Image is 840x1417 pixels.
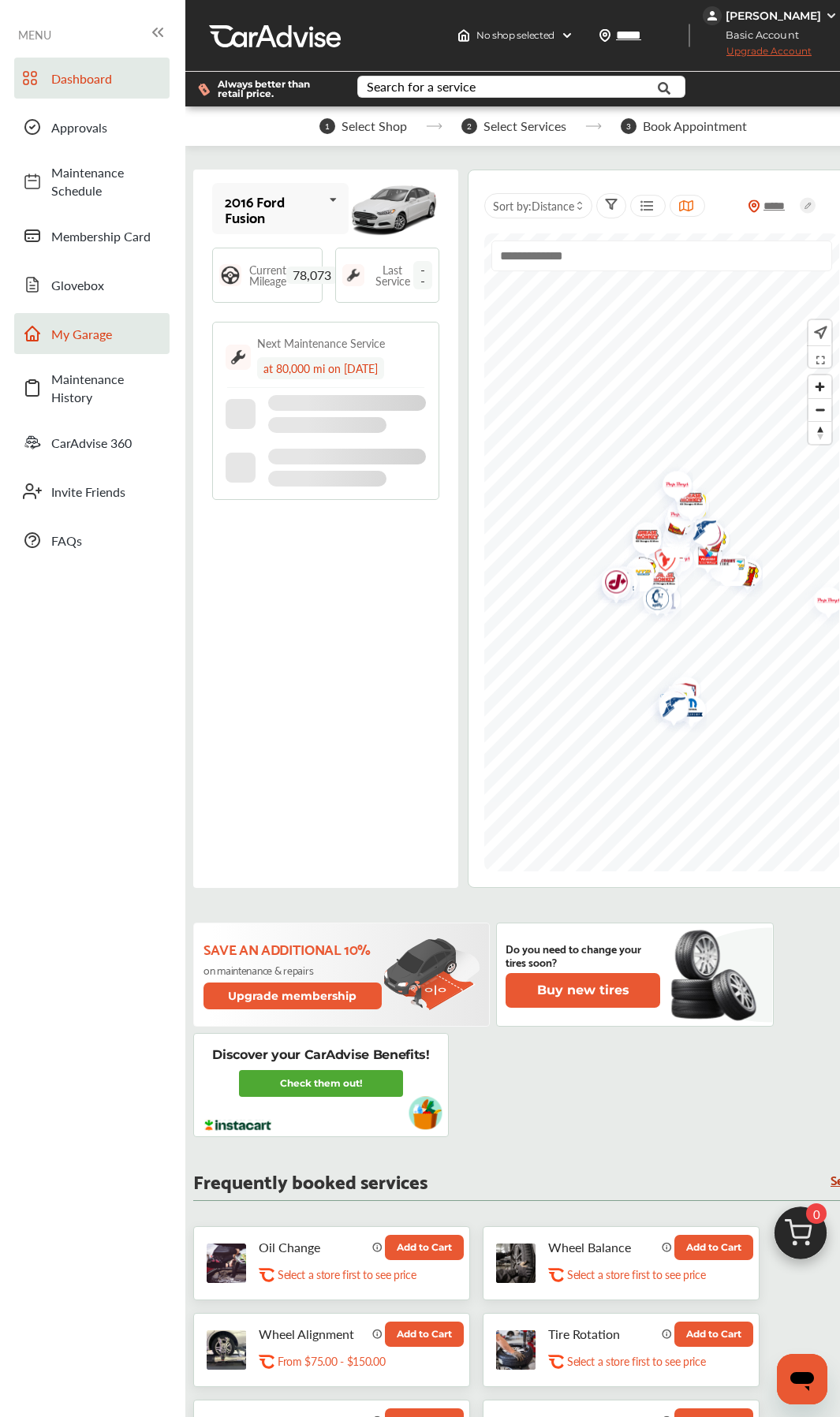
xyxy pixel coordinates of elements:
[590,560,629,610] div: Map marker
[748,199,760,213] img: location_vector_orange.38f05af8.svg
[372,1328,383,1339] img: info_icon_vector.svg
[203,964,384,976] p: on maintenance & repairs
[51,118,162,136] span: Approvals
[648,681,688,731] div: Map marker
[651,463,693,513] img: logo-pepboys.png
[426,123,442,129] img: stepper-arrow.e24c07c6.svg
[689,516,728,568] div: Map marker
[806,1203,827,1224] span: 0
[496,1330,536,1370] img: tire-rotation-thumb.jpg
[599,29,611,42] img: location_vector.a44bc228.svg
[596,561,636,606] div: Map marker
[207,1244,246,1283] img: oil-change-thumb.jpg
[665,688,704,733] div: Map marker
[51,69,162,88] span: Dashboard
[567,1354,705,1369] p: Select a store first to see price
[614,550,653,600] div: Map marker
[342,264,364,286] img: maintenance_logo
[631,576,673,626] img: logo-get-spiffy.png
[14,264,170,305] a: Glovebox
[532,198,574,214] span: Distance
[643,119,747,133] span: Book Appointment
[14,155,170,207] a: Maintenance Schedule
[648,686,689,733] img: logo-goodyear.png
[621,519,663,558] img: logo-grease-monkey.png
[662,1328,673,1339] img: info_icon_vector.svg
[198,83,210,96] img: dollor_label_vector.a70140d1.svg
[14,215,170,256] a: Membership Card
[193,1173,427,1188] p: Frequently booked services
[372,1241,383,1252] img: info_icon_vector.svg
[259,1240,366,1255] p: Oil Change
[708,546,748,595] div: Map marker
[808,375,831,398] button: Zoom in
[203,1120,273,1131] img: instacart-logo.217963cc.svg
[548,1240,655,1255] p: Wheel Balance
[674,1235,753,1260] button: Add to Cart
[506,942,660,968] p: Do you need to change your tires soon?
[461,118,477,134] span: 2
[618,546,658,597] div: Map marker
[18,28,51,41] span: MENU
[278,1267,416,1282] p: Select a store first to see price
[561,29,573,42] img: header-down-arrow.9dd2ce7d.svg
[763,1199,838,1275] img: cart_icon.3d0951e8.svg
[319,118,335,134] span: 1
[278,1354,385,1369] p: From $75.00 - $150.00
[621,118,637,134] span: 3
[367,80,476,93] div: Search for a service
[493,198,574,214] span: Sort by :
[219,264,241,286] img: steering_logo
[670,923,764,1026] img: new-tire.a0c7fe23.svg
[621,519,660,558] div: Map marker
[654,676,696,725] img: logo-tires-plus.png
[808,398,831,421] button: Zoom out
[51,434,162,452] span: CarAdvise 360
[651,463,690,513] div: Map marker
[648,681,690,731] img: logo-jiffylube.png
[721,550,760,602] div: Map marker
[777,1354,827,1404] iframe: Button to launch messaging window
[51,325,162,343] span: My Garage
[825,9,838,22] img: WGsFRI8htEPBVLJbROoPRyZpYNWhNONpIPPETTm6eUC0GeLEiAAAAAElFTkSuQmCC
[639,538,678,587] div: Map marker
[385,1322,464,1347] button: Add to Cart
[808,399,831,421] span: Zoom out
[631,576,670,626] div: Map marker
[14,362,170,414] a: Maintenance History
[689,24,690,47] img: header-divider.bc55588e.svg
[652,537,692,587] div: Map marker
[683,512,722,561] div: Map marker
[808,422,831,444] span: Reset bearing to north
[225,193,322,225] div: 2016 Ford Fusion
[51,227,162,245] span: Membership Card
[286,267,338,284] span: 78,073
[598,558,640,608] img: logo-tires-plus.png
[259,1326,366,1341] p: Wheel Alignment
[226,345,251,370] img: maintenance_logo
[703,6,722,25] img: jVpblrzwTbfkPYzPPzSLxeg0AAAAASUVORK5CYII=
[14,106,170,147] a: Approvals
[621,514,660,564] div: Map marker
[618,546,660,597] img: logo-take5.png
[645,683,687,716] img: logo-mavis.png
[413,261,432,289] span: --
[659,669,701,718] img: logo-aamco.png
[621,514,663,564] img: logo-pepboys.png
[585,123,602,129] img: stepper-arrow.e24c07c6.svg
[342,119,407,133] span: Select Shop
[203,940,384,957] p: Save an additional 10%
[257,335,385,351] div: Next Maintenance Service
[218,80,332,99] span: Always better than retail price.
[640,577,679,627] div: Map marker
[372,264,413,286] span: Last Service
[567,1267,705,1282] p: Select a store first to see price
[645,683,685,716] div: Map marker
[51,276,162,294] span: Glovebox
[203,983,382,1009] button: Upgrade membership
[51,163,162,199] span: Maintenance Schedule
[613,558,652,591] div: Map marker
[212,1046,429,1064] p: Discover your CarAdvise Benefits!
[665,482,704,521] div: Map marker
